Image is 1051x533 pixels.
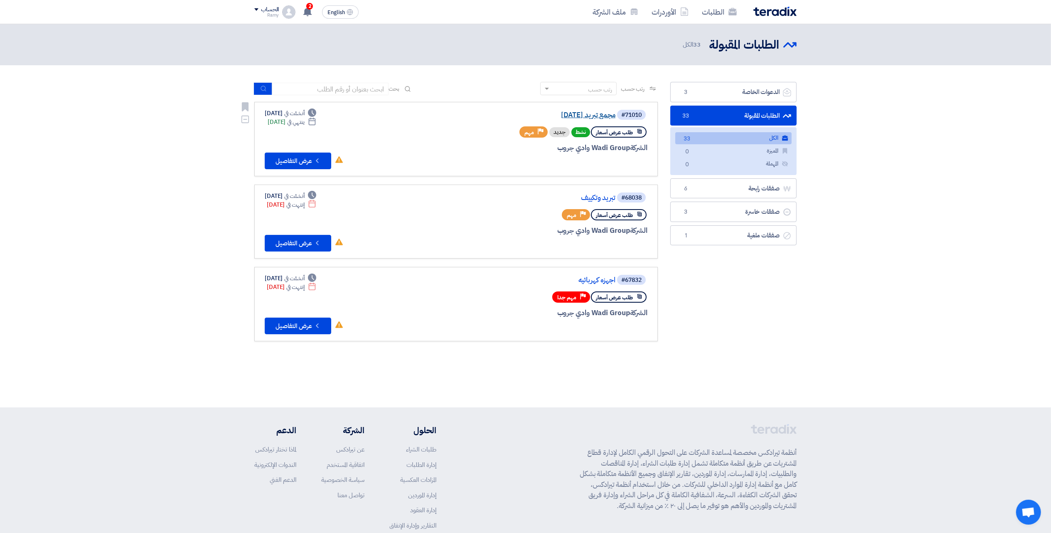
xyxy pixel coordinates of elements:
[286,283,304,291] span: إنتهت في
[681,232,691,240] span: 1
[682,135,692,143] span: 33
[580,447,797,511] p: أنظمة تيرادكس مخصصة لمساعدة الشركات على التحول الرقمي الكامل لإدارة قطاع المشتريات عن طريق أنظمة ...
[284,192,304,200] span: أنشئت في
[588,85,612,94] div: رتب حسب
[306,3,313,10] span: 2
[449,194,615,202] a: تبريد وتكييف
[549,127,570,137] div: جديد
[254,13,279,17] div: Ramy
[448,225,647,236] div: Wadi Group وادي جروب
[675,158,792,170] a: المهملة
[524,128,534,136] span: مهم
[327,460,364,469] a: اتفاقية المستخدم
[408,491,436,500] a: إدارة الموردين
[1016,500,1041,525] a: Open chat
[267,283,316,291] div: [DATE]
[265,318,331,334] button: عرض التفاصيل
[284,274,304,283] span: أنشئت في
[449,111,615,119] a: مجمع تبريد [DATE]
[272,83,389,95] input: ابحث بعنوان أو رقم الطلب
[286,200,304,209] span: إنتهت في
[265,109,316,118] div: [DATE]
[410,506,436,515] a: إدارة العقود
[670,225,797,246] a: صفقات ملغية1
[337,491,364,500] a: تواصل معنا
[389,84,399,93] span: بحث
[389,424,436,437] li: الحلول
[254,460,296,469] a: الندوات الإلكترونية
[449,276,615,284] a: اجهزه كهربائيه
[321,424,364,437] li: الشركة
[255,445,296,454] a: لماذا تختار تيرادكس
[596,294,633,301] span: طلب عرض أسعار
[268,118,316,126] div: [DATE]
[681,88,691,96] span: 3
[571,127,590,137] span: نشط
[567,211,576,219] span: مهم
[265,235,331,252] button: عرض التفاصيل
[586,2,645,22] a: ملف الشركة
[681,185,691,193] span: 6
[265,274,316,283] div: [DATE]
[406,445,436,454] a: طلبات الشراء
[448,143,647,153] div: Wadi Group وادي جروب
[630,308,648,318] span: الشركة
[400,475,436,484] a: المزادات العكسية
[675,132,792,144] a: الكل
[287,118,304,126] span: ينتهي في
[630,143,648,153] span: الشركة
[254,424,296,437] li: الدعم
[389,521,436,530] a: التقارير وإدارة الإنفاق
[682,148,692,156] span: 0
[265,192,316,200] div: [DATE]
[621,84,645,93] span: رتب حسب
[321,475,364,484] a: سياسة الخصوصية
[683,40,702,49] span: الكل
[261,6,279,13] div: الحساب
[282,5,295,19] img: profile_test.png
[645,2,695,22] a: الأوردرات
[267,200,316,209] div: [DATE]
[670,82,797,102] a: الدعوات الخاصة3
[695,2,743,22] a: الطلبات
[693,40,701,49] span: 33
[406,460,436,469] a: إدارة الطلبات
[670,202,797,222] a: صفقات خاسرة3
[448,308,647,318] div: Wadi Group وادي جروب
[596,128,633,136] span: طلب عرض أسعار
[621,277,642,283] div: #67832
[630,225,648,236] span: الشركة
[621,112,642,118] div: #71010
[682,160,692,169] span: 0
[270,475,296,484] a: الدعم الفني
[681,208,691,216] span: 3
[681,112,691,120] span: 33
[709,37,779,53] h2: الطلبات المقبولة
[284,109,304,118] span: أنشئت في
[322,5,359,19] button: English
[621,195,642,201] div: #68038
[265,153,331,169] button: عرض التفاصيل
[557,294,576,301] span: مهم جدا
[670,106,797,126] a: الطلبات المقبولة33
[596,211,633,219] span: طلب عرض أسعار
[675,145,792,157] a: المميزة
[336,445,364,454] a: عن تيرادكس
[753,7,797,16] img: Teradix logo
[327,10,345,15] span: English
[670,178,797,199] a: صفقات رابحة6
